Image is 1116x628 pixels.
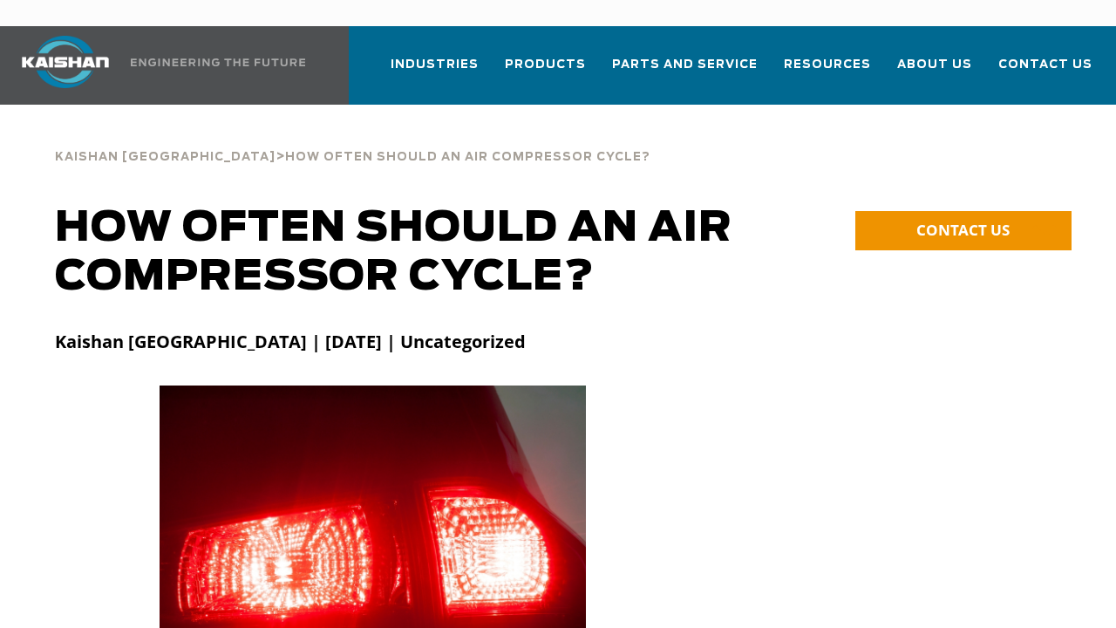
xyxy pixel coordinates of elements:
[897,42,972,101] a: About Us
[55,152,276,163] span: Kaishan [GEOGRAPHIC_DATA]
[784,55,871,75] span: Resources
[998,55,1092,75] span: Contact Us
[916,220,1010,240] span: CONTACT US
[391,55,479,75] span: Industries
[55,330,526,353] strong: Kaishan [GEOGRAPHIC_DATA] | [DATE] | Uncategorized
[505,55,586,75] span: Products
[998,42,1092,101] a: Contact Us
[55,204,804,302] h1: How Often Should an Air Compressor Cycle?
[612,42,758,101] a: Parts and Service
[897,55,972,75] span: About Us
[55,131,650,171] div: >
[55,148,276,164] a: Kaishan [GEOGRAPHIC_DATA]
[612,55,758,75] span: Parts and Service
[784,42,871,101] a: Resources
[855,211,1072,250] a: CONTACT US
[131,58,305,66] img: Engineering the future
[285,148,650,164] a: How Often Should an Air Compressor Cycle?
[391,42,479,101] a: Industries
[505,42,586,101] a: Products
[285,152,650,163] span: How Often Should an Air Compressor Cycle?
